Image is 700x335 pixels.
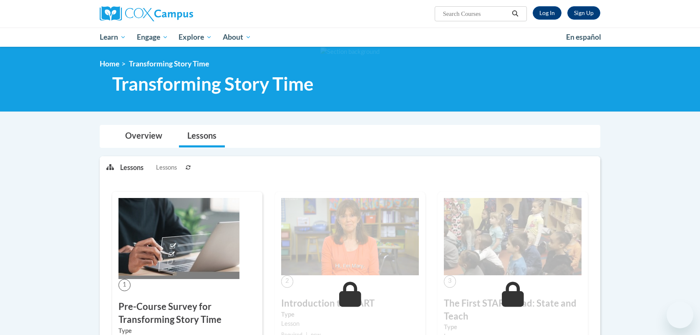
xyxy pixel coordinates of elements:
div: Main menu [87,28,613,47]
span: 1 [118,279,131,291]
img: Course Image [281,198,419,276]
a: Explore [173,28,217,47]
a: En español [561,28,607,46]
span: 2 [281,275,293,287]
img: Course Image [118,198,239,279]
span: Transforming Story Time [129,59,209,68]
a: Lessons [179,125,225,147]
span: Learn [100,32,126,42]
span: 3 [444,275,456,287]
label: Type [281,310,419,319]
button: Search [509,9,521,19]
label: Type [444,322,582,332]
img: Course Image [444,198,582,276]
a: Log In [533,6,562,20]
a: Learn [94,28,131,47]
img: Section background [320,47,380,56]
span: Explore [179,32,212,42]
span: Engage [137,32,168,42]
a: Home [100,59,119,68]
input: Search Courses [442,9,509,19]
a: About [217,28,257,47]
a: Cox Campus [100,6,258,21]
p: Lessons [120,163,144,172]
iframe: Button to launch messaging window [667,302,693,328]
a: Register [567,6,600,20]
a: Overview [117,125,171,147]
span: En español [566,33,601,41]
div: Lesson [281,319,419,328]
span: Lessons [156,163,177,172]
span: Transforming Story Time [112,73,314,95]
h3: The First START Read: State and Teach [444,297,582,323]
h3: Introduction to START [281,297,419,310]
h3: Pre-Course Survey for Transforming Story Time [118,300,256,326]
span: About [223,32,251,42]
img: Cox Campus [100,6,193,21]
a: Engage [131,28,174,47]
